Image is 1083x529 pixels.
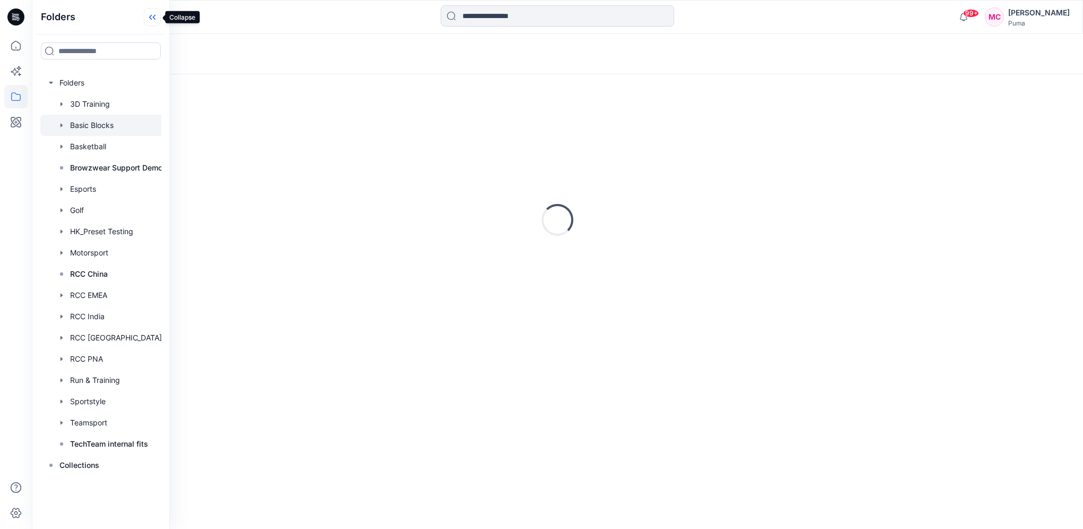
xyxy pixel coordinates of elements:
[963,9,979,18] span: 99+
[70,438,148,450] p: TechTeam internal fits
[70,161,162,174] p: Browzwear Support Demo
[1008,6,1070,19] div: [PERSON_NAME]
[70,268,108,280] p: RCC China
[985,7,1004,27] div: MC
[59,459,99,472] p: Collections
[1008,19,1070,27] div: Puma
